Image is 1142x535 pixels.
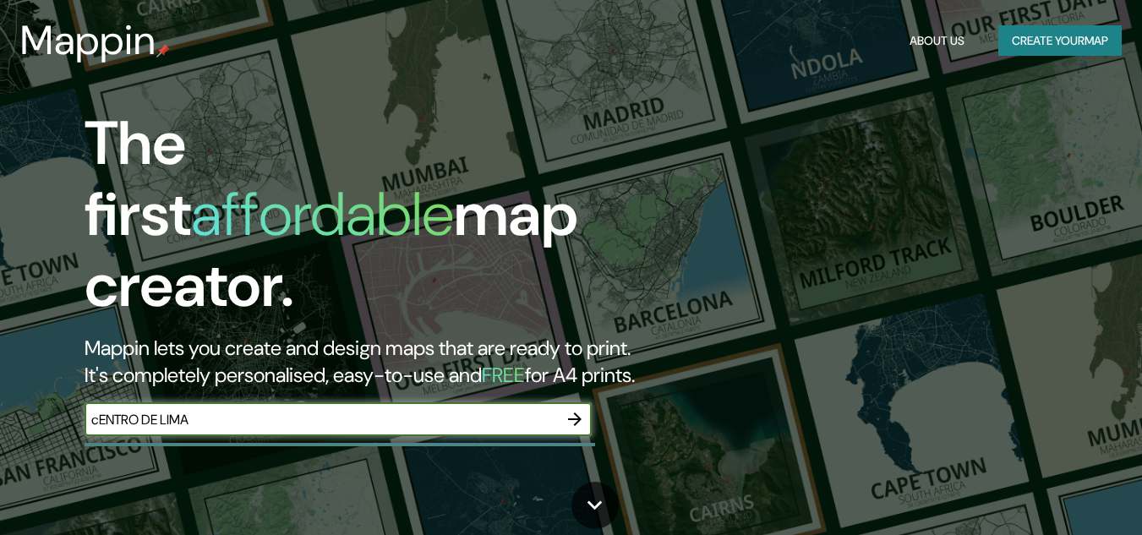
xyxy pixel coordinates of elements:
[998,25,1122,57] button: Create yourmap
[85,335,656,389] h2: Mappin lets you create and design maps that are ready to print. It's completely personalised, eas...
[191,175,454,254] h1: affordable
[992,469,1123,516] iframe: Help widget launcher
[903,25,971,57] button: About Us
[482,362,525,388] h5: FREE
[85,410,558,429] input: Choose your favourite place
[20,17,156,64] h3: Mappin
[85,108,656,335] h1: The first map creator.
[156,44,170,57] img: mappin-pin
